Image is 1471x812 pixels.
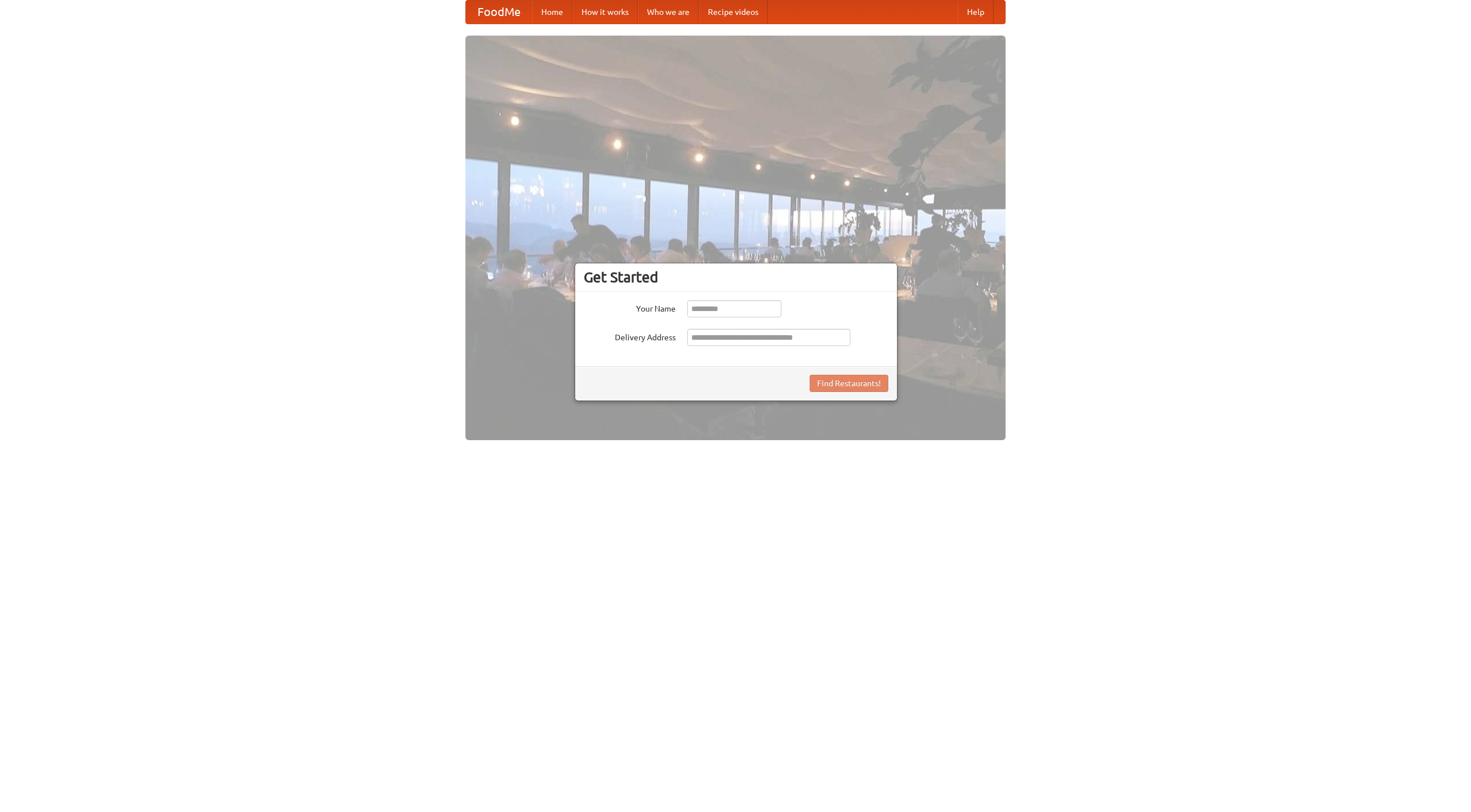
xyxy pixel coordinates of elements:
a: Recipe videos [699,1,768,24]
a: Who we are [638,1,699,24]
h3: Get Started [584,269,888,286]
button: Find Restaurants! [810,375,888,392]
a: Home [532,1,572,24]
a: FoodMe [466,1,532,24]
label: Delivery Address [584,329,676,343]
a: Help [958,1,993,24]
a: How it works [572,1,638,24]
label: Your Name [584,300,676,314]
